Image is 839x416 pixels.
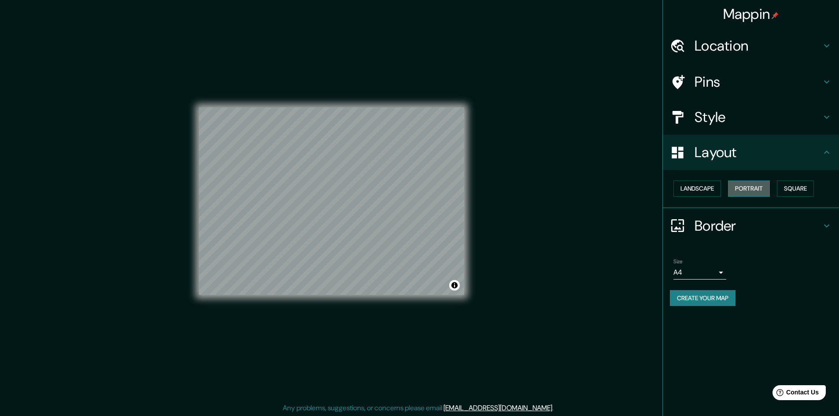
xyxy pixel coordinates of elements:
h4: Border [695,217,821,235]
a: [EMAIL_ADDRESS][DOMAIN_NAME] [444,403,552,412]
p: Any problems, suggestions, or concerns please email . [283,403,554,413]
div: Pins [663,64,839,99]
button: Landscape [673,180,721,197]
div: . [554,403,555,413]
label: Size [673,258,683,265]
div: Location [663,28,839,63]
div: Layout [663,135,839,170]
h4: Pins [695,73,821,91]
button: Square [777,180,814,197]
img: pin-icon.png [772,12,779,19]
canvas: Map [199,107,464,295]
button: Toggle attribution [449,280,460,291]
div: . [555,403,557,413]
h4: Layout [695,144,821,161]
h4: Style [695,108,821,126]
div: Border [663,208,839,243]
h4: Mappin [723,5,779,23]
button: Create your map [670,290,736,306]
iframe: Help widget launcher [761,382,829,406]
div: A4 [673,265,726,280]
h4: Location [695,37,821,55]
div: Style [663,99,839,135]
button: Portrait [728,180,770,197]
